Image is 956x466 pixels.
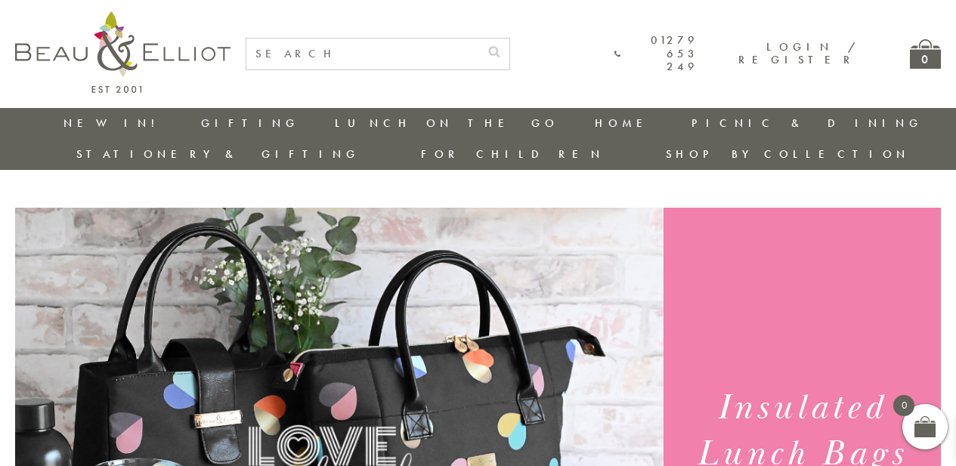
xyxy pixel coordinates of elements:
a: Login / Register [738,39,857,67]
span: 0 [893,395,914,416]
a: 0 [910,39,941,69]
a: Home [595,116,655,131]
input: SEARCH [246,39,479,69]
a: Lunch On The Go [335,116,558,131]
a: Stationery & Gifting [76,147,360,162]
a: For Children [421,147,605,162]
a: Shop by collection [666,147,910,162]
a: New in! [63,116,165,131]
img: logo [15,11,230,93]
a: Gifting [201,116,299,131]
a: 01279 653 249 [614,34,698,73]
a: Picnic & Dining [691,116,923,131]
